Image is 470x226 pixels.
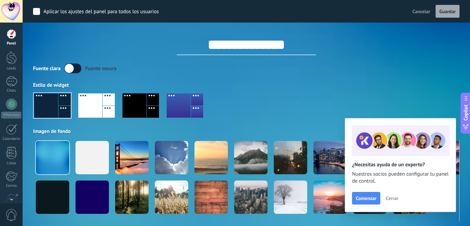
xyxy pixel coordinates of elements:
[1,66,22,71] div: Leads
[356,196,376,201] span: Comenzar
[1,41,22,46] div: Panel
[413,8,430,15] span: Cancelar
[439,9,456,14] span: Guardar
[410,6,433,17] button: Cancelar
[386,196,398,201] span: Cerrar
[352,161,449,168] h2: ¿Necesitas ayuda de un experto?
[436,5,460,18] button: Guardar
[352,171,449,185] span: Nuestros socios pueden configurar tu panel de control.
[33,128,460,135] div: Imagen de fondo
[43,8,159,15] div: Aplicar los ajustes del panel para todos los usuarios
[383,193,401,203] button: Cerrar
[352,192,380,204] button: Comenzar
[1,137,22,141] div: Calendario
[1,184,22,188] div: Correo
[1,112,21,118] div: WhatsApp
[1,161,22,166] div: Listas
[1,89,22,93] div: Chats
[33,82,460,89] div: Estilo de widget
[462,104,469,120] span: Copilot
[85,65,117,72] div: Fuente oscura
[33,65,61,72] div: Fuente clara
